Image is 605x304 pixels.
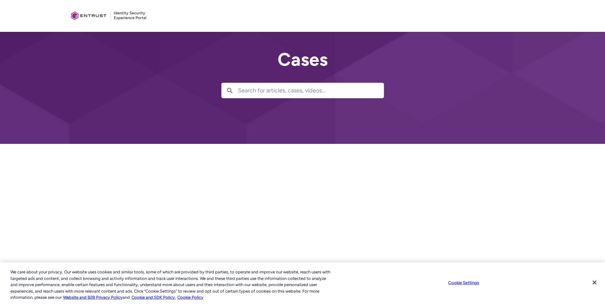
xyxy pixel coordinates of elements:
h2: Cases [221,49,384,70]
button: User Profile [536,14,537,16]
div: We care about your privacy. Our website uses cookies and similar tools, some of which are provide... [10,269,333,301]
a: Cookie and SDK Policy. [131,295,176,300]
button: Cookie Settings [443,276,484,289]
button: Close [587,275,602,290]
button: Search [222,83,238,98]
a: Cookie Policy [177,295,203,300]
input: Search for articles, cases, videos... [238,83,384,98]
a: More information about our cookie policy., opens in a new tab [63,295,123,300]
